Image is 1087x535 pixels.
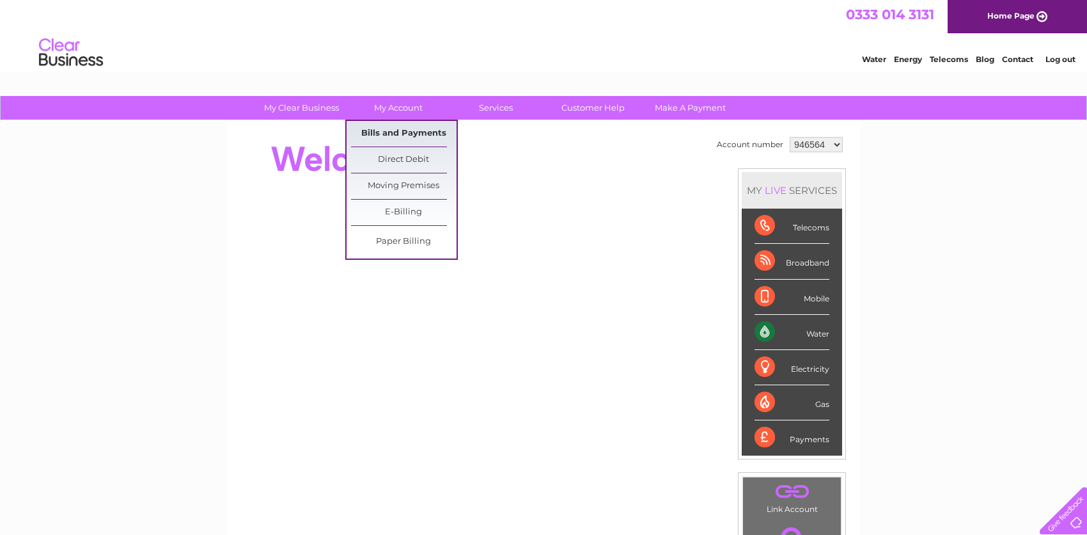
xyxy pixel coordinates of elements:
[540,96,646,120] a: Customer Help
[755,244,829,279] div: Broadband
[1045,54,1075,64] a: Log out
[443,96,549,120] a: Services
[894,54,922,64] a: Energy
[742,477,841,517] td: Link Account
[742,172,842,209] div: MY SERVICES
[976,54,994,64] a: Blog
[351,229,457,255] a: Paper Billing
[242,7,847,62] div: Clear Business is a trading name of Verastar Limited (registered in [GEOGRAPHIC_DATA] No. 3667643...
[714,134,786,156] td: Account number
[762,184,789,196] div: LIVE
[1002,54,1033,64] a: Contact
[755,420,829,455] div: Payments
[346,96,451,120] a: My Account
[351,173,457,199] a: Moving Premises
[746,481,838,503] a: .
[930,54,968,64] a: Telecoms
[351,147,457,173] a: Direct Debit
[755,350,829,385] div: Electricity
[38,33,104,72] img: logo.png
[755,315,829,350] div: Water
[846,6,934,22] a: 0333 014 3131
[637,96,743,120] a: Make A Payment
[755,385,829,420] div: Gas
[249,96,354,120] a: My Clear Business
[755,209,829,244] div: Telecoms
[351,200,457,225] a: E-Billing
[351,121,457,147] a: Bills and Payments
[862,54,886,64] a: Water
[755,280,829,315] div: Mobile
